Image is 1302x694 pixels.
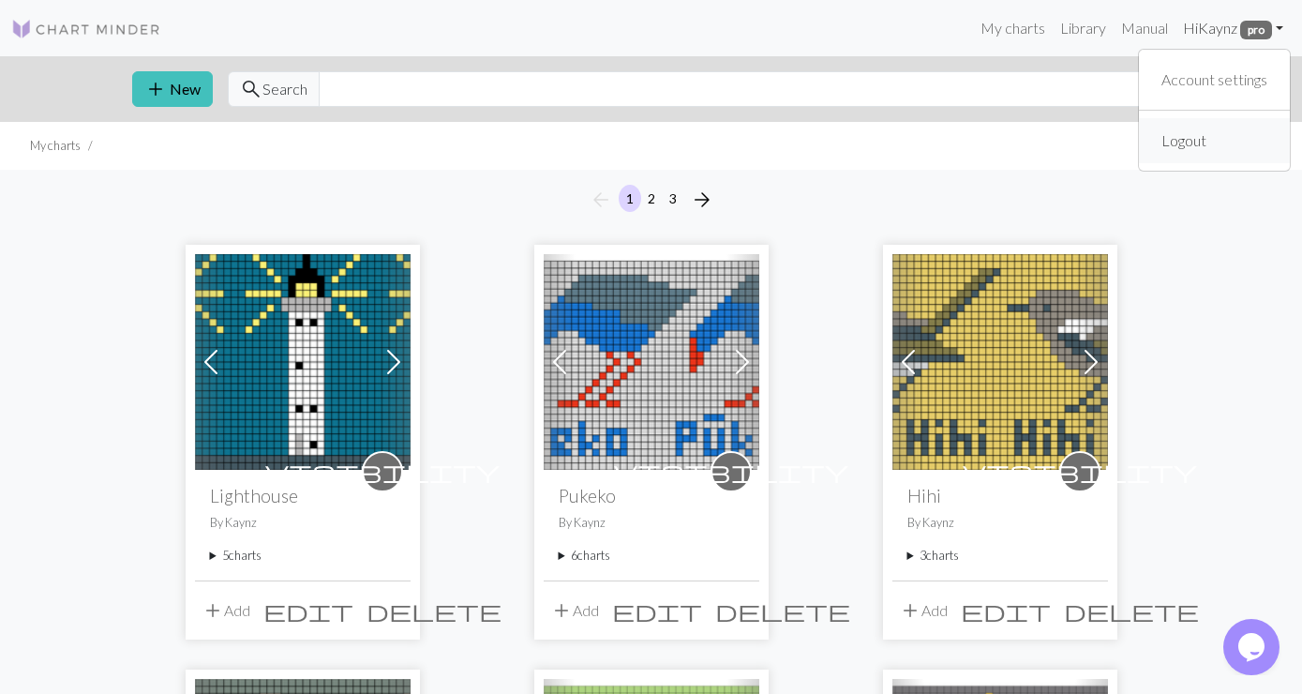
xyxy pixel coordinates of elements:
button: 1 [619,185,641,212]
nav: Page navigation [582,185,721,215]
p: By Kaynz [210,514,396,532]
a: Manual [1114,9,1175,47]
i: private [963,453,1197,490]
span: visibility [614,457,848,486]
span: add [202,597,224,624]
a: Account settings [1154,61,1275,98]
img: Hihi both sexes yellow [892,254,1108,470]
span: add [899,597,921,624]
span: pro [1240,21,1272,39]
button: 3 [662,185,684,212]
a: Pukeko [544,351,759,369]
iframe: chat widget [1223,619,1283,675]
span: visibility [265,457,500,486]
img: Pukeko [544,254,759,470]
span: edit [263,597,353,624]
button: Delete [1057,593,1205,628]
i: Edit [961,599,1051,622]
h2: Hihi [907,485,1093,506]
a: Lighthouse-night 1 [195,351,411,369]
span: search [240,76,262,102]
i: private [614,453,848,490]
span: delete [1064,597,1199,624]
i: Edit [612,599,702,622]
img: Logo [11,18,161,40]
span: Search [262,78,307,100]
button: 2 [640,185,663,212]
button: Add [195,593,257,628]
a: Logout [1154,122,1214,159]
a: Library [1053,9,1114,47]
span: add [144,76,167,102]
span: edit [961,597,1051,624]
button: New [132,71,213,107]
button: Add [892,593,954,628]
button: Edit [954,593,1057,628]
li: My charts [30,137,81,155]
img: Lighthouse-night 1 [195,254,411,470]
a: HiKaynz pro [1175,9,1291,47]
summary: 3charts [907,547,1093,565]
button: Edit [606,593,709,628]
i: Next [691,189,713,211]
span: visibility [963,457,1197,486]
button: Delete [709,593,857,628]
a: My charts [973,9,1053,47]
button: Delete [360,593,508,628]
span: edit [612,597,702,624]
h2: Lighthouse [210,485,396,506]
span: arrow_forward [691,187,713,213]
i: private [265,453,500,490]
h2: Pukeko [559,485,744,506]
button: Add [544,593,606,628]
span: delete [367,597,501,624]
span: delete [715,597,850,624]
button: Next [683,185,721,215]
summary: 5charts [210,547,396,565]
p: By Kaynz [907,514,1093,532]
span: add [550,597,573,624]
i: Edit [263,599,353,622]
button: Edit [257,593,360,628]
a: Hihi both sexes yellow [892,351,1108,369]
summary: 6charts [559,547,744,565]
p: By Kaynz [559,514,744,532]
